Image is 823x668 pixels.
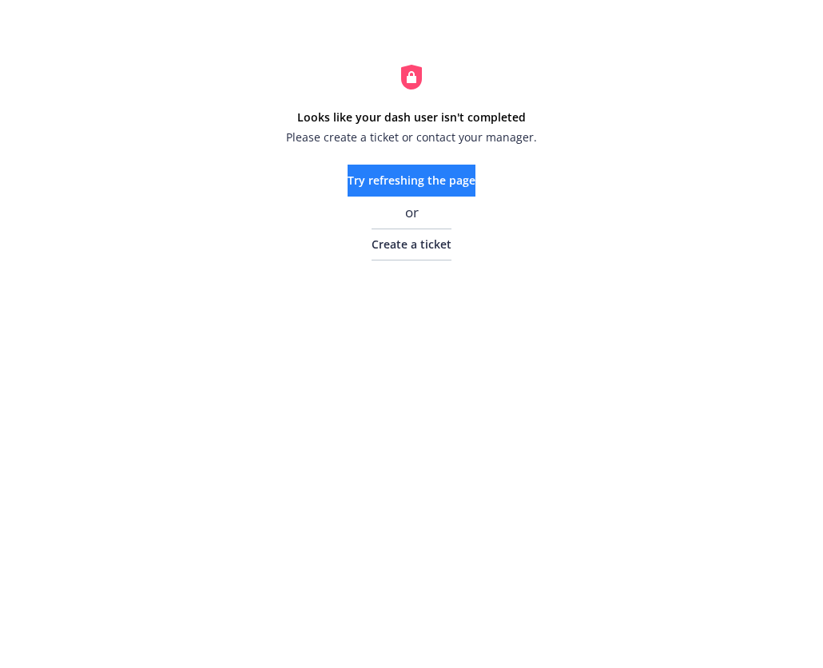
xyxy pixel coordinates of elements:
span: Please create a ticket or contact your manager. [286,129,537,145]
span: or [405,203,419,222]
span: Create a ticket [372,237,451,252]
button: Try refreshing the page [348,165,475,197]
a: Create a ticket [372,229,451,260]
span: Try refreshing the page [348,173,475,188]
strong: Looks like your dash user isn't completed [297,109,526,125]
